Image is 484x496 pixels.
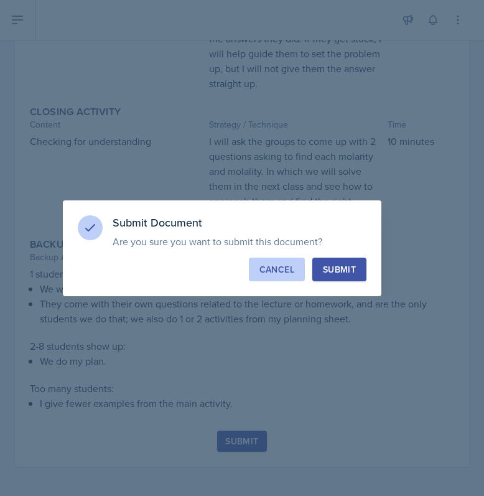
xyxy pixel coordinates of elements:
[259,263,294,276] div: Cancel
[249,258,305,281] button: Cancel
[113,215,366,230] h3: Submit Document
[113,235,366,248] p: Are you sure you want to submit this document?
[323,263,356,276] div: Submit
[312,258,366,281] button: Submit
